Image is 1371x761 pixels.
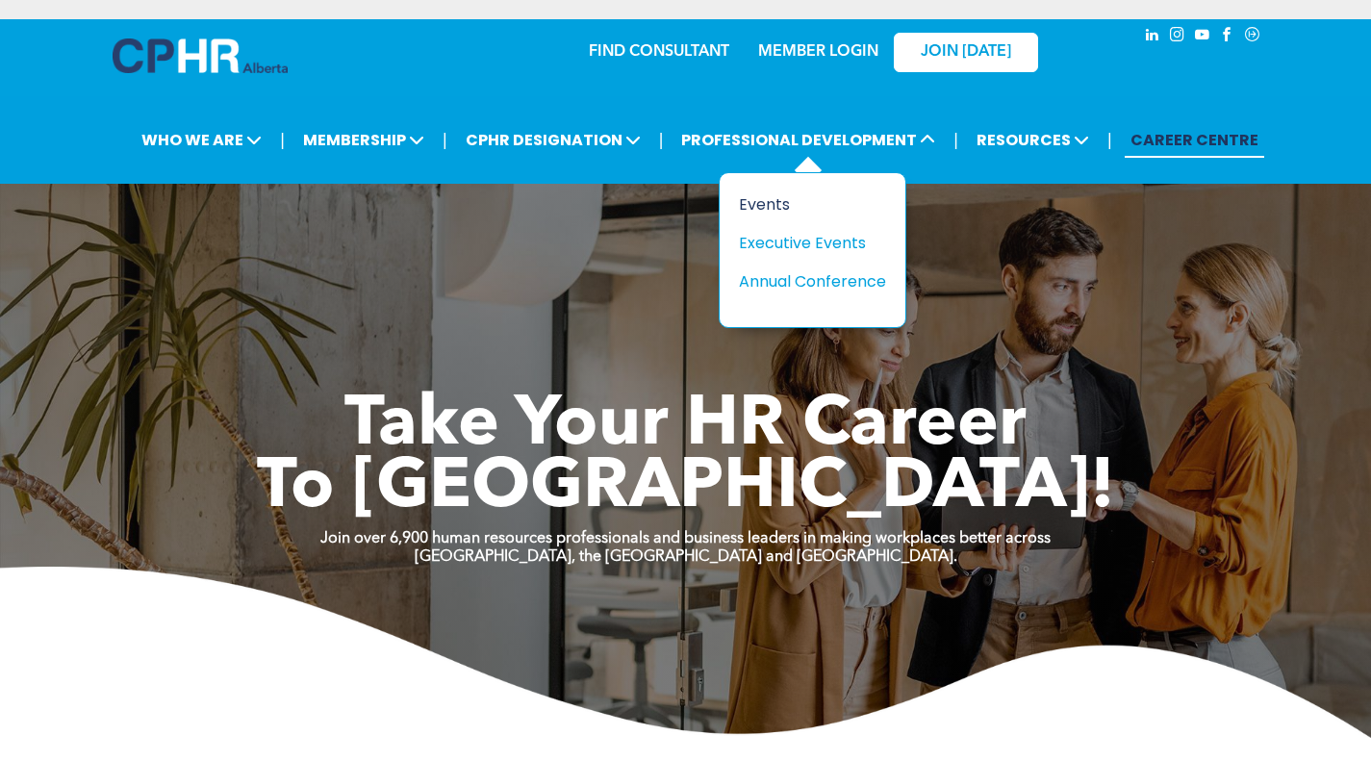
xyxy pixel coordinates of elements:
[297,122,430,158] span: MEMBERSHIP
[894,33,1038,72] a: JOIN [DATE]
[320,531,1051,546] strong: Join over 6,900 human resources professionals and business leaders in making workplaces better ac...
[460,122,647,158] span: CPHR DESIGNATION
[739,231,872,255] div: Executive Events
[739,192,872,216] div: Events
[971,122,1095,158] span: RESOURCES
[758,44,878,60] a: MEMBER LOGIN
[739,269,872,293] div: Annual Conference
[739,231,886,255] a: Executive Events
[257,454,1115,523] span: To [GEOGRAPHIC_DATA]!
[739,192,886,216] a: Events
[739,269,886,293] a: Annual Conference
[953,120,958,160] li: |
[1142,24,1163,50] a: linkedin
[136,122,267,158] span: WHO WE ARE
[1125,122,1264,158] a: CAREER CENTRE
[443,120,447,160] li: |
[589,44,729,60] a: FIND CONSULTANT
[659,120,664,160] li: |
[1107,120,1112,160] li: |
[1167,24,1188,50] a: instagram
[344,392,1027,461] span: Take Your HR Career
[415,549,957,565] strong: [GEOGRAPHIC_DATA], the [GEOGRAPHIC_DATA] and [GEOGRAPHIC_DATA].
[921,43,1011,62] span: JOIN [DATE]
[675,122,941,158] span: PROFESSIONAL DEVELOPMENT
[280,120,285,160] li: |
[1192,24,1213,50] a: youtube
[1242,24,1263,50] a: Social network
[1217,24,1238,50] a: facebook
[113,38,288,73] img: A blue and white logo for cp alberta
